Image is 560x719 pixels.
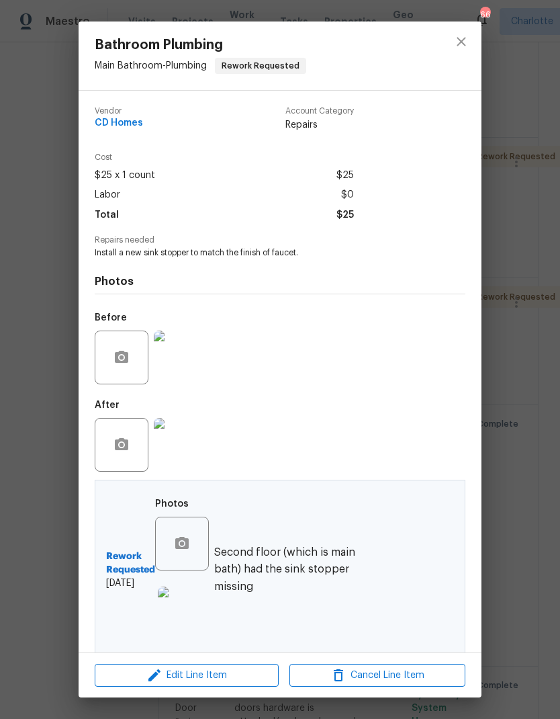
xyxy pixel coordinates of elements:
[445,26,477,58] button: close
[99,667,275,684] span: Edit Line Item
[95,166,155,185] span: $25 x 1 count
[95,118,143,128] span: CD Homes
[95,247,428,259] span: Install a new sink stopper to match the finish of faucet.
[214,544,384,595] h6: Second floor (which is main bath) had the sink stopper missing
[95,185,120,205] span: Labor
[336,166,354,185] span: $25
[95,313,127,323] h5: Before
[480,8,489,22] div: 66
[95,400,120,410] h5: After
[285,118,354,132] span: Repairs
[95,664,279,687] button: Edit Line Item
[95,153,354,162] span: Cost
[106,550,155,577] b: Rework Requested
[336,206,354,225] span: $25
[106,577,155,590] span: [DATE]
[95,206,119,225] span: Total
[95,275,465,288] h4: Photos
[341,185,354,205] span: $0
[216,59,305,73] span: Rework Requested
[95,61,207,71] span: Main Bathroom - Plumbing
[95,236,465,245] span: Repairs needed
[293,667,461,684] span: Cancel Line Item
[289,664,465,687] button: Cancel Line Item
[95,107,143,116] span: Vendor
[285,107,354,116] span: Account Category
[95,38,306,52] span: Bathroom Plumbing
[155,499,189,509] h5: Photos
